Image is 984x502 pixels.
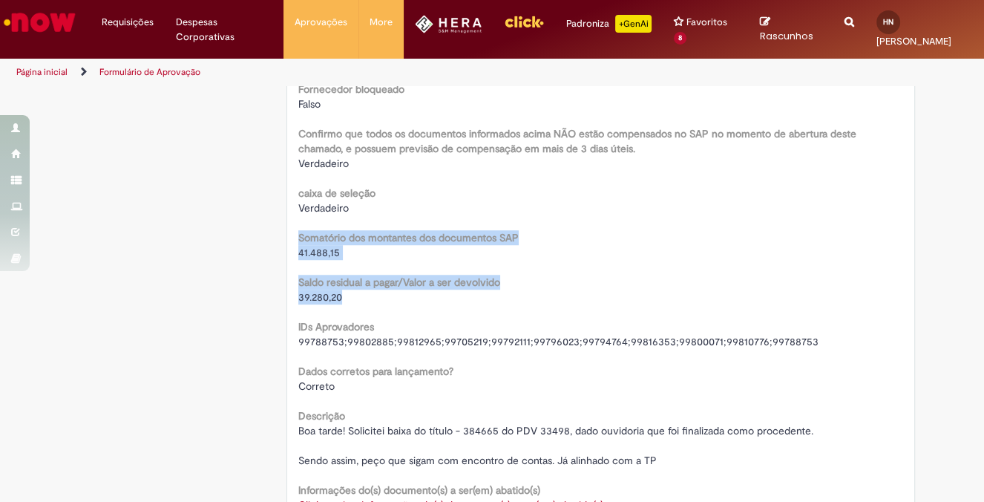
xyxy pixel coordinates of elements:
span: Falso [298,97,321,111]
ul: Trilhas de página [11,59,645,86]
span: 39.280,20 [298,290,342,304]
a: Página inicial [16,66,68,78]
b: Dados corretos para lançamento? [298,365,453,378]
span: Verdadeiro [298,157,349,170]
b: Informações do(s) documento(s) a ser(em) abatido(s) [298,483,540,497]
span: Verdadeiro [298,201,349,215]
span: Aprovações [295,15,347,30]
b: Fornecedor bloqueado [298,82,404,96]
span: More [370,15,393,30]
span: HN [883,17,893,27]
img: click_logo_yellow_360x200.png [504,10,544,33]
b: Confirmo que todos os documentos informados acima NÃO estão compensados no SAP no momento de aber... [298,127,856,155]
b: Descrição [298,409,345,423]
img: HeraLogo.png [415,15,482,33]
b: caixa de seleção [298,186,375,200]
span: 99788753;99802885;99812965;99705219;99792111;99796023;99794764;99816353;99800071;99810776;99788753 [298,335,819,348]
span: Correto [298,379,335,393]
a: Rascunhos [760,16,822,43]
div: Padroniza [566,15,652,33]
span: Favoritos [686,15,727,30]
span: Rascunhos [760,29,813,43]
p: +GenAi [615,15,652,33]
span: Boa tarde! Solicitei baixa do título - 384665 do PDV 33498, dado ouvidoria que foi finalizada com... [298,424,813,467]
span: Requisições [102,15,154,30]
b: Saldo residual a pagar/Valor a ser devolvido [298,276,500,289]
span: Despesas Corporativas [176,15,272,45]
img: ServiceNow [1,7,78,37]
span: [PERSON_NAME] [876,35,951,48]
a: Formulário de Aprovação [99,66,200,78]
span: 8 [674,32,686,45]
span: 41.488,15 [298,246,340,259]
b: Somatório dos montantes dos documentos SAP [298,231,519,244]
b: IDs Aprovadores [298,320,374,333]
